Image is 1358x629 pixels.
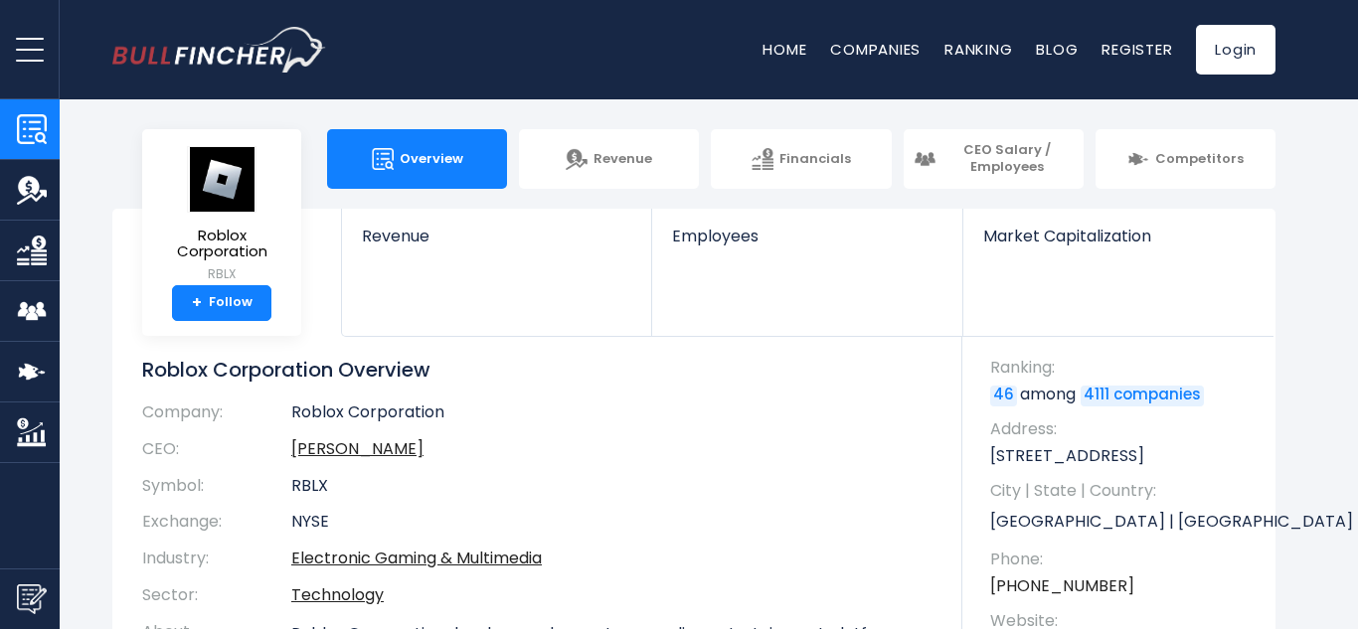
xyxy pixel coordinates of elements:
[990,480,1256,502] span: City | State | Country:
[711,129,891,189] a: Financials
[652,209,961,279] a: Employees
[291,547,542,569] a: Electronic Gaming & Multimedia
[400,151,463,168] span: Overview
[941,142,1074,176] span: CEO Salary / Employees
[142,402,291,431] th: Company:
[291,402,933,431] td: Roblox Corporation
[990,357,1256,379] span: Ranking:
[990,507,1256,537] p: [GEOGRAPHIC_DATA] | [GEOGRAPHIC_DATA] | US
[142,431,291,468] th: CEO:
[990,386,1017,405] a: 46
[990,384,1256,405] p: among
[291,437,424,460] a: ceo
[291,468,933,505] td: RBLX
[763,39,806,60] a: Home
[779,151,851,168] span: Financials
[1155,151,1244,168] span: Competitors
[1096,129,1275,189] a: Competitors
[158,265,285,283] small: RBLX
[1081,386,1204,405] a: 4111 companies
[990,418,1256,440] span: Address:
[342,209,651,279] a: Revenue
[158,228,285,260] span: Roblox Corporation
[990,549,1256,570] span: Phone:
[944,39,1012,60] a: Ranking
[327,129,507,189] a: Overview
[142,541,291,577] th: Industry:
[112,27,326,73] a: Go to homepage
[990,575,1134,597] a: [PHONE_NUMBER]
[672,227,941,245] span: Employees
[1196,25,1275,75] a: Login
[963,209,1273,279] a: Market Capitalization
[157,145,286,285] a: Roblox Corporation RBLX
[519,129,699,189] a: Revenue
[291,583,384,606] a: Technology
[990,445,1256,467] p: [STREET_ADDRESS]
[112,27,326,73] img: bullfincher logo
[830,39,921,60] a: Companies
[904,129,1084,189] a: CEO Salary / Employees
[594,151,652,168] span: Revenue
[142,577,291,614] th: Sector:
[291,504,933,541] td: NYSE
[362,227,631,245] span: Revenue
[192,294,202,312] strong: +
[142,504,291,541] th: Exchange:
[142,468,291,505] th: Symbol:
[1102,39,1172,60] a: Register
[983,227,1254,245] span: Market Capitalization
[1036,39,1078,60] a: Blog
[172,285,271,321] a: +Follow
[142,357,933,383] h1: Roblox Corporation Overview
